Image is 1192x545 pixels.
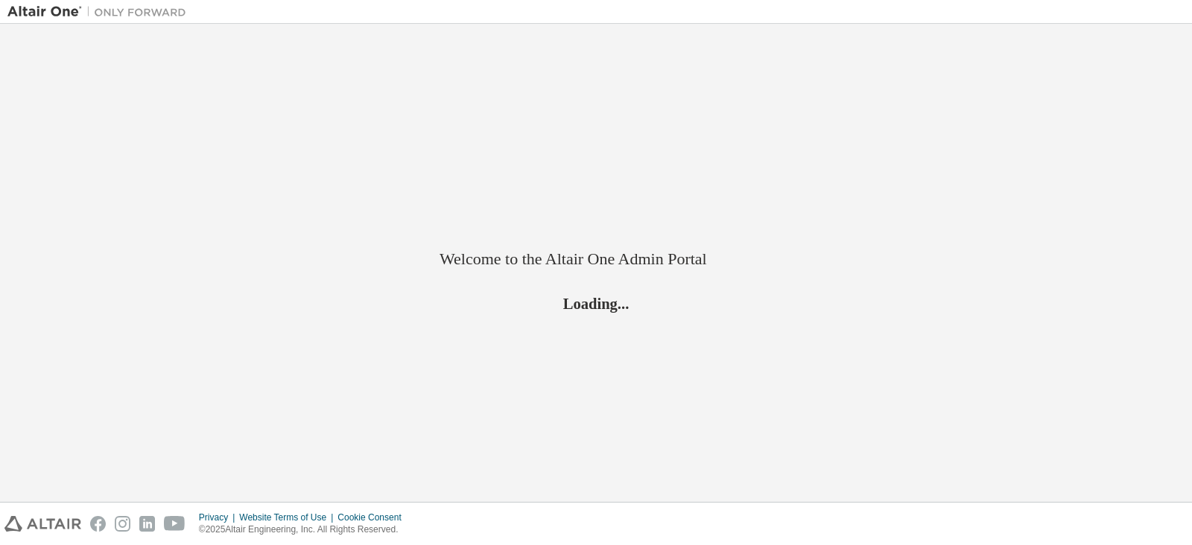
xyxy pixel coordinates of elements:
div: Website Terms of Use [239,511,337,523]
img: Altair One [7,4,194,19]
img: youtube.svg [164,516,186,532]
div: Privacy [199,511,239,523]
h2: Welcome to the Altair One Admin Portal [440,249,752,270]
img: facebook.svg [90,516,106,532]
h2: Loading... [440,294,752,313]
p: © 2025 Altair Engineering, Inc. All Rights Reserved. [199,523,410,536]
img: instagram.svg [115,516,130,532]
div: Cookie Consent [337,511,410,523]
img: linkedin.svg [139,516,155,532]
img: altair_logo.svg [4,516,81,532]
